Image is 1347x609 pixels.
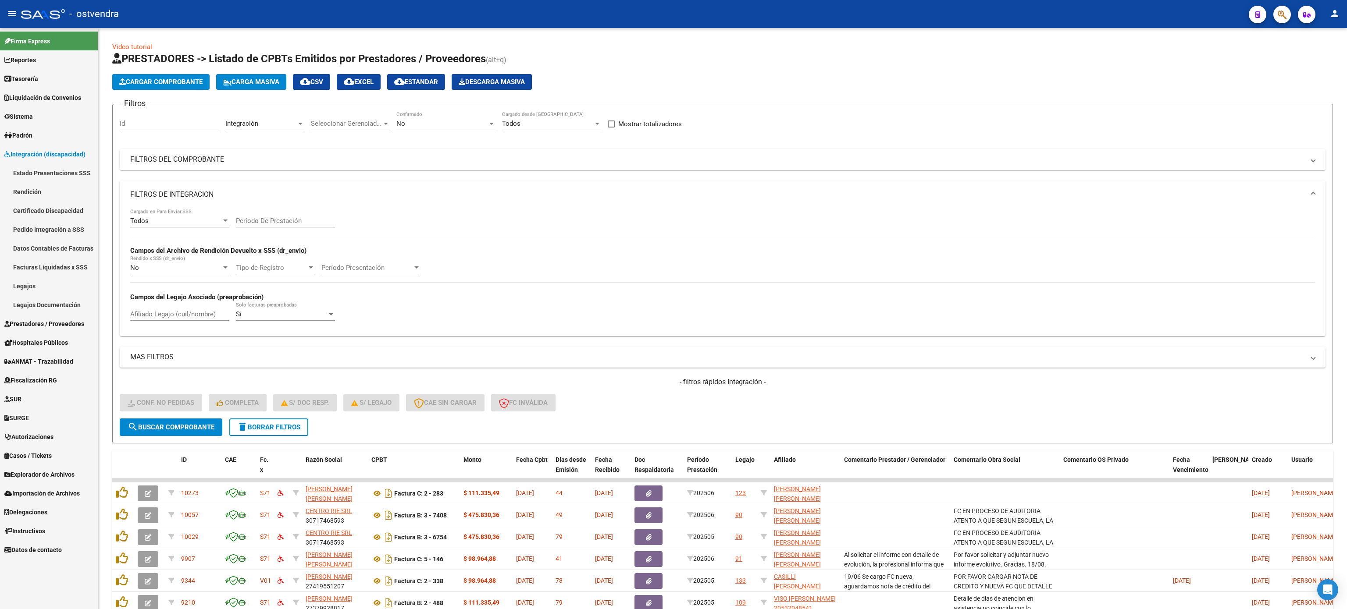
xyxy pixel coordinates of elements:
span: Autorizaciones [4,432,53,442]
span: S71 [260,533,271,540]
span: 44 [556,489,563,496]
span: S/ legajo [351,399,392,407]
button: Descarga Masiva [452,74,532,90]
span: S71 [260,555,271,562]
datatable-header-cell: ID [178,450,221,489]
span: [PERSON_NAME] [306,595,353,602]
i: Descargar documento [383,530,394,544]
span: [PERSON_NAME] [PERSON_NAME] 20570754433 [774,551,821,578]
strong: $ 111.335,49 [463,489,499,496]
datatable-header-cell: Creado [1248,450,1288,489]
a: Video tutorial [112,43,152,51]
span: [DATE] [516,511,534,518]
span: Período Prestación [687,456,717,473]
i: Descargar documento [383,574,394,588]
span: FC EN PROCESO DE AUDITORIA ATENTO A QUE SEGUN ESCUELA, LA MI ASISTE 6 HS SEMANALES UNICAMENTE (MA... [954,529,1053,576]
span: [DATE] [595,599,613,606]
button: Cargar Comprobante [112,74,210,90]
span: Prestadores / Proveedores [4,319,84,329]
span: Integración (discapacidad) [4,149,86,159]
span: Razón Social [306,456,342,463]
span: 202506 [687,555,714,562]
div: 30717468593 [306,528,364,546]
datatable-header-cell: CPBT [368,450,460,489]
span: V01 [260,577,271,584]
div: 90 [735,510,742,520]
h3: Filtros [120,97,150,110]
h4: - filtros rápidos Integración - [120,377,1326,387]
span: Período Presentación [321,264,413,272]
button: CAE SIN CARGAR [406,394,485,411]
span: Liquidación de Convenios [4,93,81,103]
div: 123 [735,488,746,498]
span: FC Inválida [499,399,548,407]
span: Por favor solicitar y adjuntar nuevo informe evolutivo. Gracias. 18/08. Por favor que envie la rt... [954,551,1049,588]
i: Descargar documento [383,552,394,566]
span: Legajo [735,456,755,463]
span: [PERSON_NAME] [1291,577,1338,584]
span: Fecha Recibido [595,456,620,473]
span: 10057 [181,511,199,518]
span: [PERSON_NAME] [PERSON_NAME] 20541853015 [774,485,821,513]
span: [PERSON_NAME] [PERSON_NAME] 27579281915 [774,529,821,556]
span: Creado [1252,456,1272,463]
i: Descargar documento [383,486,394,500]
div: 27419551207 [306,572,364,590]
span: [DATE] [1173,577,1191,584]
span: Comentario Obra Social [954,456,1020,463]
mat-icon: person [1329,8,1340,19]
span: 19/06 Se cargo FC nueva, aguardamos nota de crédito del prestador. [844,573,930,600]
span: Comentario OS Privado [1063,456,1129,463]
span: Descarga Masiva [459,78,525,86]
mat-icon: cloud_download [300,76,310,87]
button: Borrar Filtros [229,418,308,436]
span: [PERSON_NAME] [306,573,353,580]
span: Casos / Tickets [4,451,52,460]
span: [DATE] [516,599,534,606]
span: Buscar Comprobante [128,423,214,431]
span: No [396,120,405,127]
strong: Factura C: 2 - 283 [394,490,443,497]
span: Tesorería [4,74,38,84]
span: Conf. no pedidas [128,399,194,407]
strong: Campos del Archivo de Rendición Devuelto x SSS (dr_envio) [130,247,306,255]
span: [DATE] [595,511,613,518]
span: [DATE] [595,489,613,496]
span: Fecha Cpbt [516,456,548,463]
span: 202505 [687,577,714,584]
button: S/ Doc Resp. [273,394,337,411]
strong: $ 98.964,88 [463,555,496,562]
mat-panel-title: MAS FILTROS [130,352,1304,362]
span: [DATE] [595,555,613,562]
button: Completa [209,394,267,411]
strong: $ 98.964,88 [463,577,496,584]
span: Fiscalización RG [4,375,57,385]
span: Hospitales Públicos [4,338,68,347]
span: PRESTADORES -> Listado de CPBTs Emitidos por Prestadores / Proveedores [112,53,486,65]
span: Padrón [4,131,32,140]
span: [DATE] [1252,489,1270,496]
span: Todos [130,217,149,225]
strong: Factura C: 5 - 146 [394,556,443,563]
span: S71 [260,511,271,518]
span: CSV [300,78,323,86]
span: Cargar Comprobante [119,78,203,86]
datatable-header-cell: Comentario Prestador / Gerenciador [841,450,950,489]
span: CASILLI [PERSON_NAME] 20583630164 [774,573,821,600]
span: 78 [556,577,563,584]
span: [DATE] [1252,555,1270,562]
datatable-header-cell: Legajo [732,450,757,489]
span: [PERSON_NAME] [PERSON_NAME] [306,551,353,568]
span: [DATE] [516,555,534,562]
span: S/ Doc Resp. [281,399,329,407]
span: CAE [225,456,236,463]
span: CENTRO RIE SRL [306,529,352,536]
datatable-header-cell: Monto [460,450,513,489]
span: [PERSON_NAME] [1212,456,1260,463]
mat-panel-title: FILTROS DE INTEGRACION [130,190,1304,199]
span: [DATE] [595,533,613,540]
datatable-header-cell: Comentario Obra Social [950,450,1060,489]
datatable-header-cell: Fecha Cpbt [513,450,552,489]
span: 202506 [687,489,714,496]
span: 202505 [687,599,714,606]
